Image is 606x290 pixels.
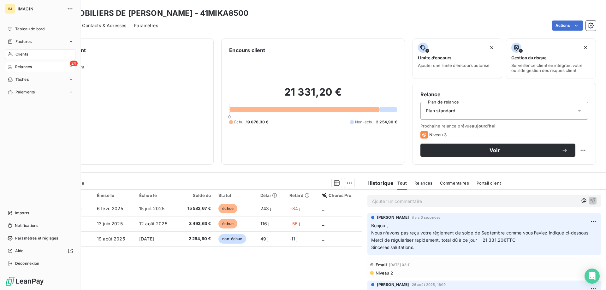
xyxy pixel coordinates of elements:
span: Nous n’avons pas reçu votre règlement de solde de Septembre comme vous l’aviez indiqué ci-dessous. [371,230,590,235]
div: IM [5,4,15,14]
span: Paiements [15,89,35,95]
span: Tableau de bord [15,26,45,32]
span: Bonjour, [371,223,388,228]
h6: Encours client [229,46,265,54]
img: Logo LeanPay [5,276,44,286]
button: Limite d’encoursAjouter une limite d’encours autorisé [413,38,502,79]
button: Gestion du risqueSurveiller ce client en intégrant votre outil de gestion des risques client. [506,38,596,79]
span: il y a 0 secondes [412,216,441,219]
h6: Informations client [38,46,206,54]
span: Commentaires [440,181,469,186]
button: Actions [552,21,583,31]
span: 243 j [260,206,271,211]
span: Tout [397,181,407,186]
span: 13 juin 2025 [97,221,123,226]
span: +84 j [289,206,300,211]
span: 116 j [260,221,270,226]
span: +56 j [289,221,300,226]
a: Aide [5,246,75,256]
span: [DATE] [139,236,154,241]
span: Propriétés Client [51,64,206,73]
span: Merci de régulariser rapidement, total dû à ce jour = 21 331.20€TTC [371,237,515,243]
span: 15 582,67 € [181,205,211,212]
span: Plan standard [426,108,456,114]
span: 12 août 2025 [139,221,167,226]
span: Niveau 2 [375,270,393,275]
span: 26 août 2025, 16:19 [412,283,446,287]
span: Clients [15,51,28,57]
span: 19 076,30 € [246,119,269,125]
span: 19 août 2025 [97,236,125,241]
span: 2 254,90 € [181,236,211,242]
span: Non-échu [355,119,373,125]
h6: Relance [420,91,588,98]
span: -11 j [289,236,298,241]
span: 6 févr. 2025 [97,206,123,211]
span: Email [376,262,387,267]
button: Voir [420,144,575,157]
span: IMAGIN [18,6,63,11]
div: Open Intercom Messenger [585,269,600,284]
span: _ [322,206,324,211]
span: Voir [428,148,561,153]
span: 49 j [260,236,269,241]
span: Ajouter une limite d’encours autorisé [418,63,490,68]
h2: 21 331,20 € [229,86,397,105]
span: Sincères salutations. [371,245,414,250]
span: Imports [15,210,29,216]
div: Émise le [97,193,132,198]
span: Paramètres [134,22,158,29]
h3: LES MOBILIERS DE [PERSON_NAME] - 41MIKA8500 [56,8,248,19]
span: [DATE] 08:11 [389,263,411,267]
span: 15 juil. 2025 [139,206,164,211]
span: Aide [15,248,24,254]
div: Solde dû [181,193,211,198]
span: 0 [228,114,231,119]
span: 24 [70,61,78,66]
span: échue [218,219,237,228]
div: Chorus Pro [322,193,358,198]
span: [PERSON_NAME] [377,215,409,220]
span: Échu [234,119,243,125]
span: _ [322,236,324,241]
span: Relances [414,181,432,186]
span: échue [218,204,237,213]
span: Gestion du risque [511,55,547,60]
span: Relances [15,64,32,70]
span: Notifications [15,223,38,228]
span: aujourd’hui [472,123,496,128]
span: Portail client [477,181,501,186]
span: 2 254,90 € [376,119,397,125]
span: Tâches [15,77,29,82]
span: Déconnexion [15,261,39,266]
span: 3 493,63 € [181,221,211,227]
span: _ [322,221,324,226]
span: Contacts & Adresses [82,22,126,29]
span: non-échue [218,234,246,244]
h6: Historique [362,179,394,187]
span: Factures [15,39,32,44]
span: Surveiller ce client en intégrant votre outil de gestion des risques client. [511,63,591,73]
div: Délai [260,193,282,198]
div: Retard [289,193,315,198]
span: [PERSON_NAME] [377,282,409,287]
span: Limite d’encours [418,55,451,60]
div: Statut [218,193,252,198]
div: Échue le [139,193,174,198]
span: Prochaine relance prévue [420,123,588,128]
span: Niveau 3 [429,132,447,137]
span: Paramètres et réglages [15,235,58,241]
